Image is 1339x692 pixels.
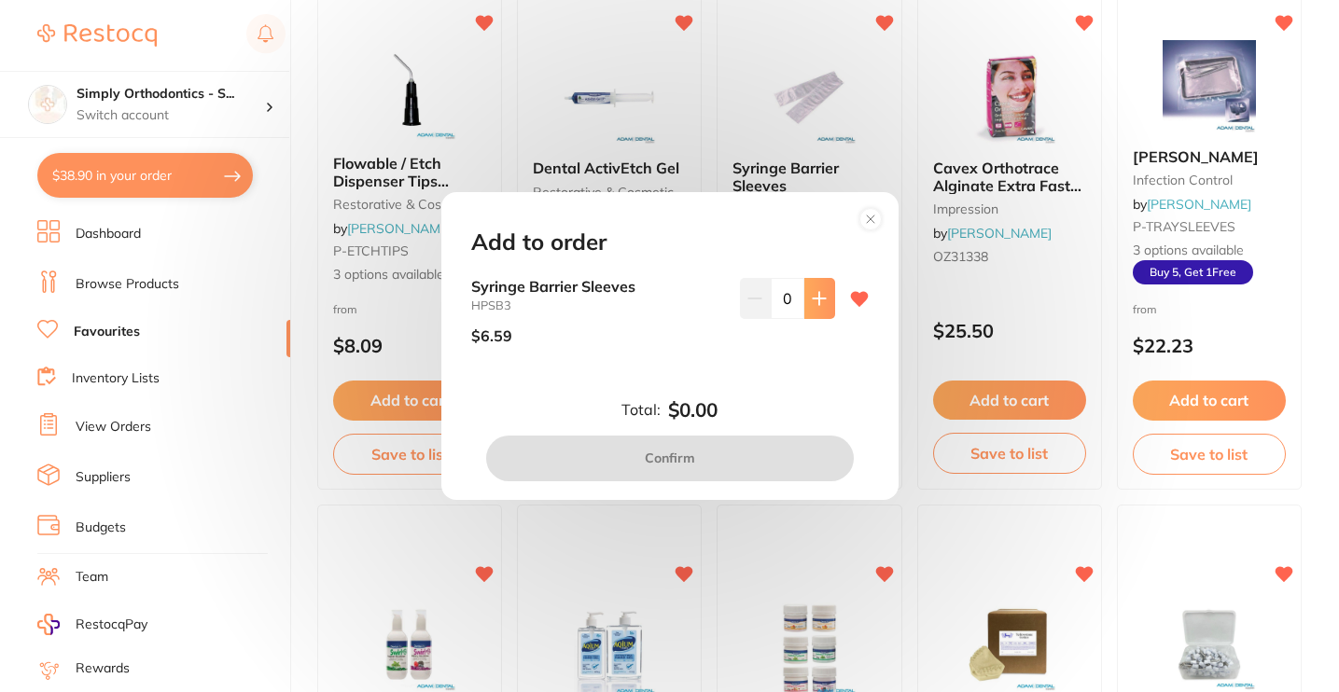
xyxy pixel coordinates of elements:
[471,229,607,256] h2: Add to order
[668,399,718,422] b: $0.00
[486,436,854,480] button: Confirm
[621,401,661,418] label: Total:
[471,298,725,312] small: HPSB3
[471,278,725,295] b: Syringe Barrier Sleeves
[471,327,512,344] p: $6.59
